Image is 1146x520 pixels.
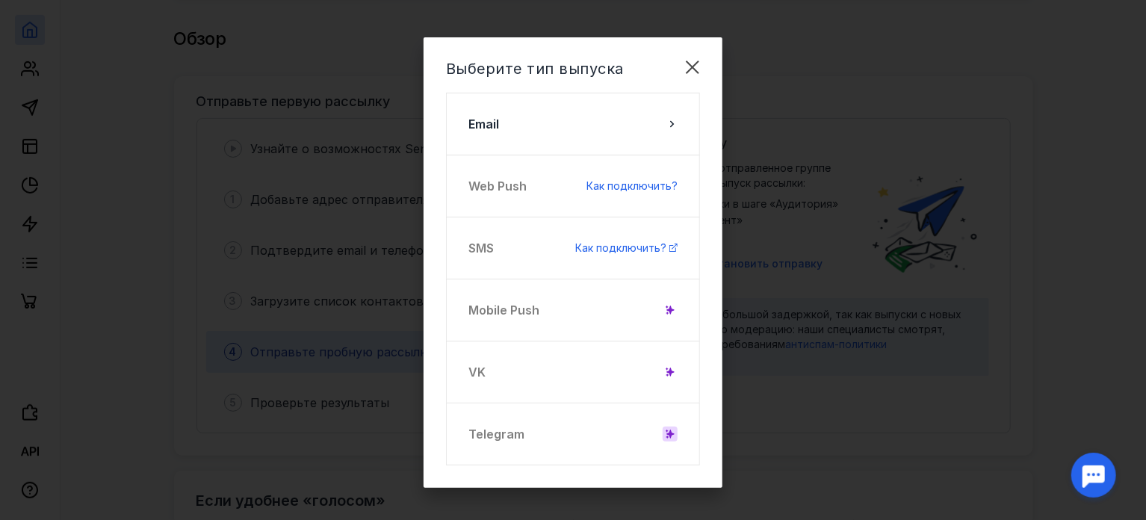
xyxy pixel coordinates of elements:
a: Как подключить? [586,179,678,194]
a: Как подключить? [575,241,678,256]
span: Выберите тип выпуска [446,60,624,78]
span: Как подключить? [575,241,666,254]
span: Email [468,115,499,133]
button: Email [446,93,700,155]
span: Как подключить? [586,179,678,192]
